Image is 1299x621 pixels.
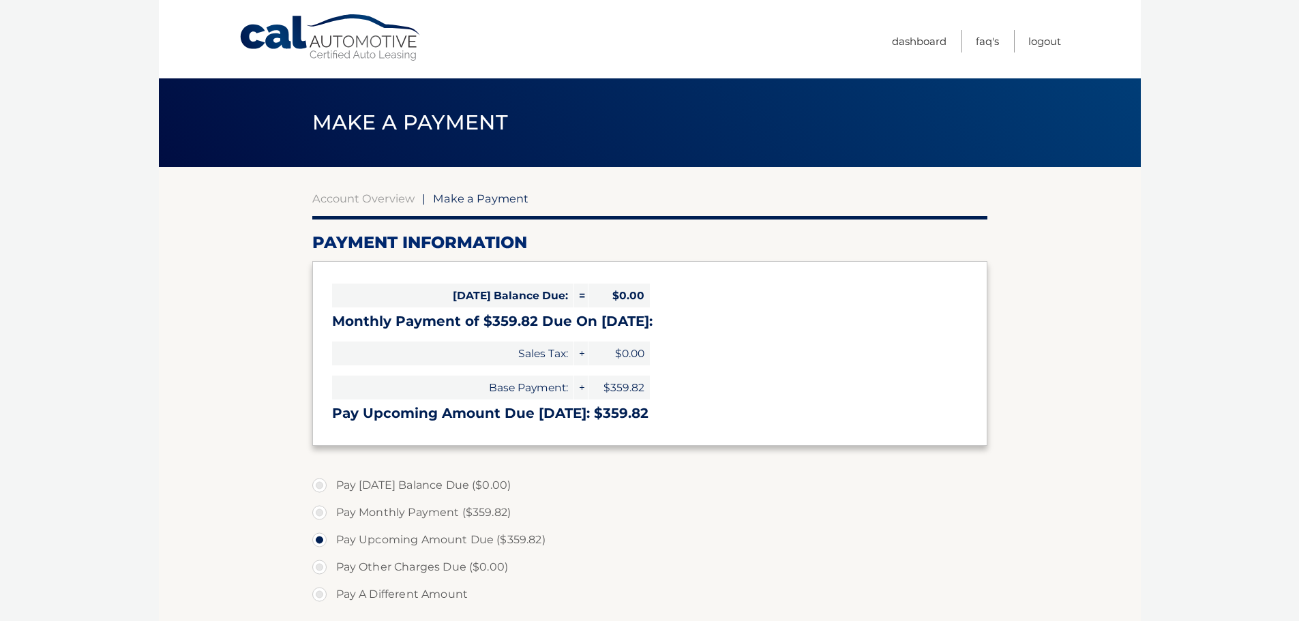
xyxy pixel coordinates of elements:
[332,376,573,399] span: Base Payment:
[332,405,968,422] h3: Pay Upcoming Amount Due [DATE]: $359.82
[312,232,987,253] h2: Payment Information
[312,110,508,135] span: Make a Payment
[1028,30,1061,52] a: Logout
[422,192,425,205] span: |
[976,30,999,52] a: FAQ's
[574,284,588,307] span: =
[588,342,650,365] span: $0.00
[312,554,987,581] label: Pay Other Charges Due ($0.00)
[239,14,423,62] a: Cal Automotive
[892,30,946,52] a: Dashboard
[312,499,987,526] label: Pay Monthly Payment ($359.82)
[332,313,968,330] h3: Monthly Payment of $359.82 Due On [DATE]:
[312,526,987,554] label: Pay Upcoming Amount Due ($359.82)
[433,192,528,205] span: Make a Payment
[332,284,573,307] span: [DATE] Balance Due:
[312,472,987,499] label: Pay [DATE] Balance Due ($0.00)
[332,342,573,365] span: Sales Tax:
[574,342,588,365] span: +
[574,376,588,399] span: +
[588,376,650,399] span: $359.82
[312,581,987,608] label: Pay A Different Amount
[588,284,650,307] span: $0.00
[312,192,415,205] a: Account Overview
